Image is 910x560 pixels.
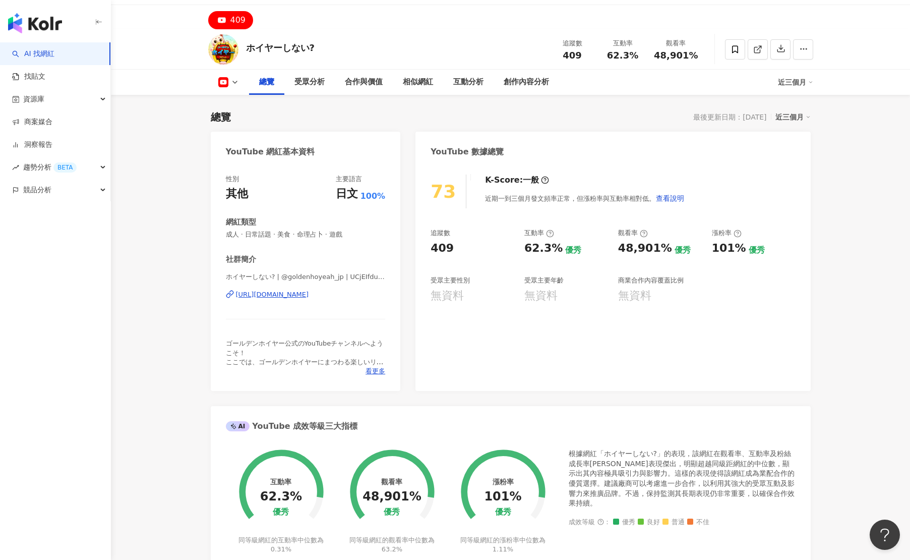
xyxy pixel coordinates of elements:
div: 漲粉率 [493,478,514,486]
div: 觀看率 [381,478,402,486]
div: AI [226,421,250,431]
div: 總覽 [211,110,231,124]
div: 成效等級 ： [569,519,796,526]
a: 洞察報告 [12,140,52,150]
span: ホイヤーしない? | @goldenhoyeah_jp | UCjEIfduU8kEqZISi04lwVsw [226,272,386,282]
button: 409 [208,11,254,29]
span: 100% [360,191,385,202]
div: YouTube 數據總覽 [431,146,504,157]
div: ホイヤーしない? [246,41,315,54]
span: 良好 [638,519,660,526]
div: 互動率 [524,229,554,238]
span: 0.31% [271,545,291,553]
div: 101% [712,241,746,256]
div: 追蹤數 [431,229,450,238]
div: 73 [431,181,456,202]
div: 總覽 [259,76,274,88]
div: 追蹤數 [553,38,591,48]
div: 觀看率 [618,229,648,238]
span: 成人 · 日常話題 · 美食 · 命理占卜 · 遊戲 [226,230,386,239]
span: ゴールデンホイヤー公式のYouTubeチャンネルへようこそ！ ここでは、ゴールデンホイヤーにまつわる楽しいリアル短編動画や、ユーモアたっぷりのショートムービーをお届けします。スロット、麻雀、競馬... [226,340,384,439]
div: YouTube 網紅基本資料 [226,146,315,157]
iframe: Help Scout Beacon - Open [870,520,900,550]
div: 同等級網紅的互動率中位數為 [237,536,325,554]
div: 101% [484,490,521,504]
button: 查看說明 [655,188,685,208]
span: 48,901% [654,50,698,61]
span: 趨勢分析 [23,156,77,179]
div: 近三個月 [778,74,813,90]
div: 近三個月 [775,110,811,124]
div: 優秀 [749,245,765,256]
div: YouTube 成效等級三大指標 [226,421,358,432]
div: 相似網紅 [403,76,433,88]
span: 409 [563,50,582,61]
span: 看更多 [366,367,385,376]
div: 優秀 [565,245,581,256]
div: K-Score : [485,175,549,186]
div: 一般 [523,175,539,186]
span: 競品分析 [23,179,51,201]
a: [URL][DOMAIN_NAME] [226,290,386,299]
span: 資源庫 [23,88,44,110]
div: 社群簡介 [226,254,256,265]
div: [URL][DOMAIN_NAME] [236,290,309,299]
div: 受眾主要年齡 [524,276,564,285]
div: 最後更新日期：[DATE] [693,113,766,121]
span: rise [12,164,19,171]
div: 優秀 [273,508,289,517]
span: 1.11% [493,545,513,553]
div: 受眾分析 [294,76,325,88]
div: 合作與價值 [345,76,383,88]
div: 其他 [226,186,248,202]
div: 48,901% [618,241,672,256]
div: 62.3% [260,490,302,504]
img: KOL Avatar [208,34,238,65]
span: 62.3% [607,50,638,61]
div: 網紅類型 [226,217,256,228]
div: 性別 [226,175,239,184]
a: 商案媒合 [12,117,52,127]
span: 查看說明 [656,194,684,202]
a: searchAI 找網紅 [12,49,54,59]
div: 409 [431,241,454,256]
div: 同等級網紅的觀看率中位數為 [348,536,436,554]
div: 優秀 [495,508,511,517]
div: 商業合作內容覆蓋比例 [618,276,684,285]
span: 63.2% [382,545,402,553]
div: 主要語言 [336,175,362,184]
img: logo [8,13,62,33]
div: 近期一到三個月發文頻率正常，但漲粉率與互動率相對低。 [485,188,685,208]
div: 優秀 [384,508,400,517]
div: 無資料 [431,288,464,304]
div: 無資料 [618,288,651,304]
span: 普通 [662,519,685,526]
span: 不佳 [687,519,709,526]
a: 找貼文 [12,72,45,82]
div: 受眾主要性別 [431,276,470,285]
div: 無資料 [524,288,558,304]
div: 互動分析 [453,76,483,88]
div: 互動率 [270,478,291,486]
div: 同等級網紅的漲粉率中位數為 [459,536,547,554]
div: 優秀 [675,245,691,256]
div: 日文 [336,186,358,202]
div: 48,901% [362,490,421,504]
div: BETA [53,162,77,173]
span: 優秀 [613,519,635,526]
div: 漲粉率 [712,229,742,238]
div: 互動率 [603,38,642,48]
div: 根據網紅「ホイヤーしない?」的表現，該網紅在觀看率、互動率及粉絲成長率[PERSON_NAME]表現傑出，明顯超越同級距網紅的中位數，顯示出其內容極具吸引力與影響力。這樣的表現使得該網紅成為業配... [569,449,796,509]
div: 62.3% [524,241,563,256]
div: 創作內容分析 [504,76,549,88]
div: 409 [230,13,246,27]
div: 觀看率 [654,38,698,48]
